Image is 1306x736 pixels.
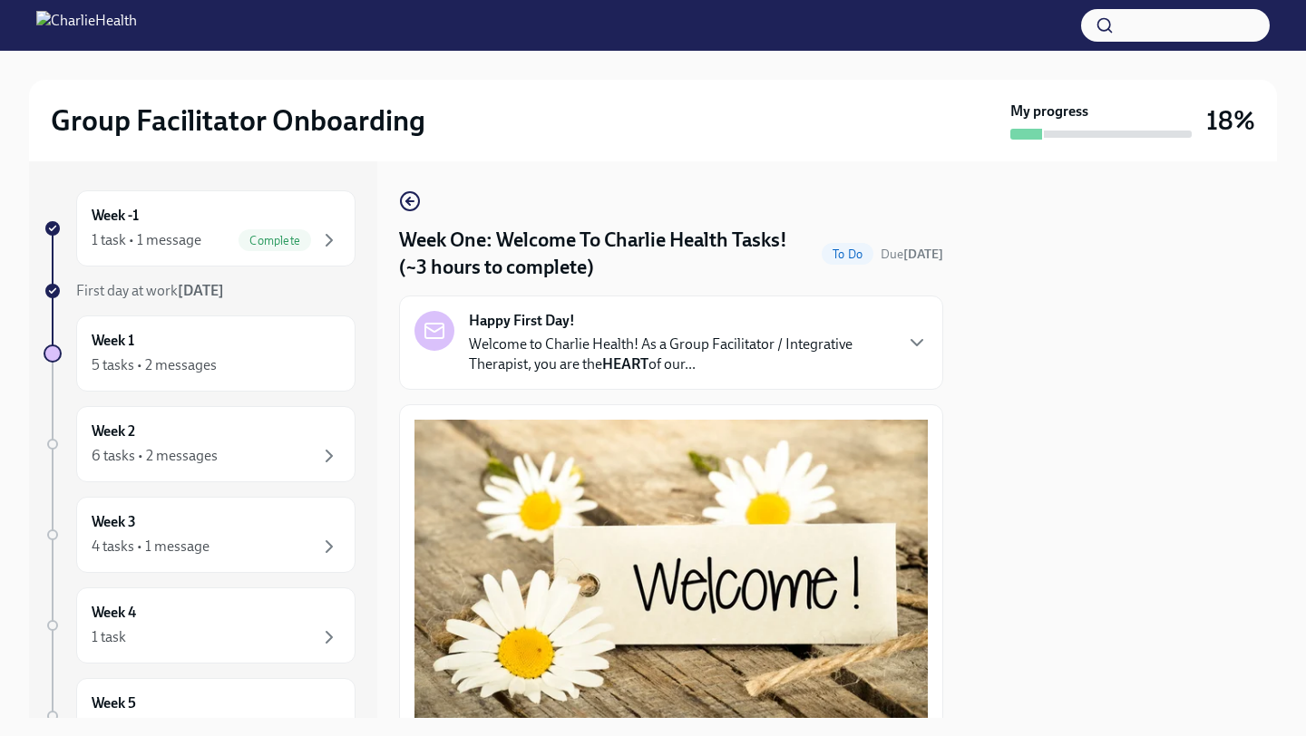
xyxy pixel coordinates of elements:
[76,282,224,299] span: First day at work
[92,206,139,226] h6: Week -1
[903,247,943,262] strong: [DATE]
[881,247,943,262] span: Due
[44,587,356,663] a: Week 41 task
[44,497,356,573] a: Week 34 tasks • 1 message
[51,102,425,139] h2: Group Facilitator Onboarding
[1206,104,1255,137] h3: 18%
[36,11,137,40] img: CharlieHealth
[414,420,928,728] button: Zoom image
[44,315,356,392] a: Week 15 tasks • 2 messages
[92,331,134,351] h6: Week 1
[239,234,311,247] span: Complete
[44,281,356,301] a: First day at work[DATE]
[92,693,136,713] h6: Week 5
[44,190,356,266] a: Week -11 task • 1 messageComplete
[178,282,224,299] strong: [DATE]
[92,355,217,375] div: 5 tasks • 2 messages
[1010,102,1088,121] strong: My progress
[469,334,892,374] p: Welcome to Charlie Health! As a Group Facilitator / Integrative Therapist, you are the of our...
[822,247,873,261] span: To Do
[92,603,136,623] h6: Week 4
[92,627,126,647] div: 1 task
[92,446,218,466] div: 6 tasks • 2 messages
[92,421,135,441] h6: Week 2
[399,227,814,281] h4: Week One: Welcome To Charlie Health Tasks! (~3 hours to complete)
[602,355,648,373] strong: HEART
[469,311,575,331] strong: Happy First Day!
[881,246,943,263] span: September 22nd, 2025 09:00
[44,406,356,482] a: Week 26 tasks • 2 messages
[92,537,210,557] div: 4 tasks • 1 message
[92,230,201,250] div: 1 task • 1 message
[92,512,136,532] h6: Week 3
